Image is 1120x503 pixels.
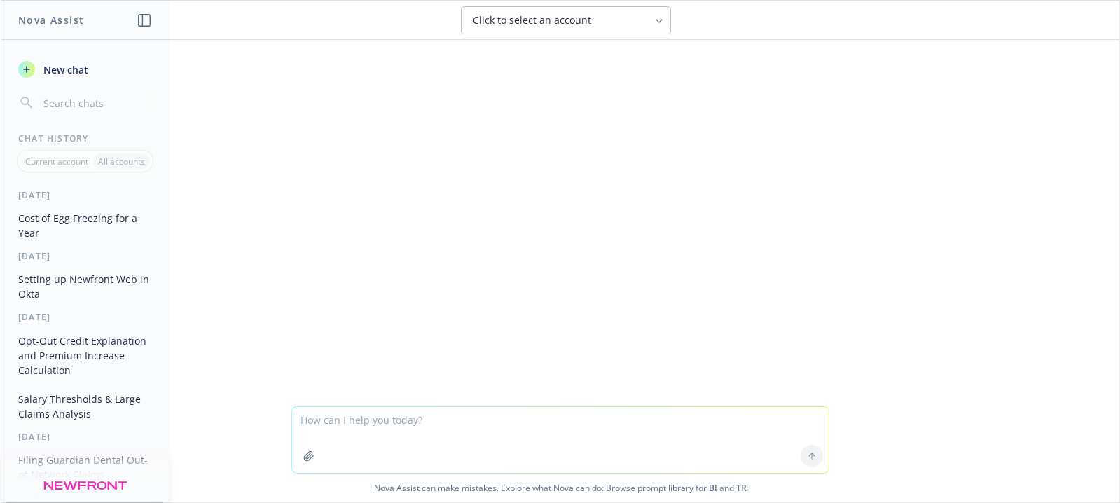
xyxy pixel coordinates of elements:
[13,57,158,82] button: New chat
[1,311,169,323] div: [DATE]
[98,156,145,167] p: All accounts
[461,6,671,34] button: Click to select an account
[1,431,169,443] div: [DATE]
[1,132,169,144] div: Chat History
[25,156,88,167] p: Current account
[1,250,169,262] div: [DATE]
[13,387,158,425] button: Salary Thresholds & Large Claims Analysis
[13,207,158,244] button: Cost of Egg Freezing for a Year
[13,329,158,382] button: Opt-Out Credit Explanation and Premium Increase Calculation
[473,13,591,27] span: Click to select an account
[41,62,88,77] span: New chat
[6,474,1114,502] span: Nova Assist can make mistakes. Explore what Nova can do: Browse prompt library for and
[13,268,158,305] button: Setting up Newfront Web in Okta
[13,448,158,486] button: Filing Guardian Dental Out-of-Network Claims
[41,93,152,113] input: Search chats
[1,189,169,201] div: [DATE]
[709,482,717,494] a: BI
[736,482,747,494] a: TR
[18,13,84,27] h1: Nova Assist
